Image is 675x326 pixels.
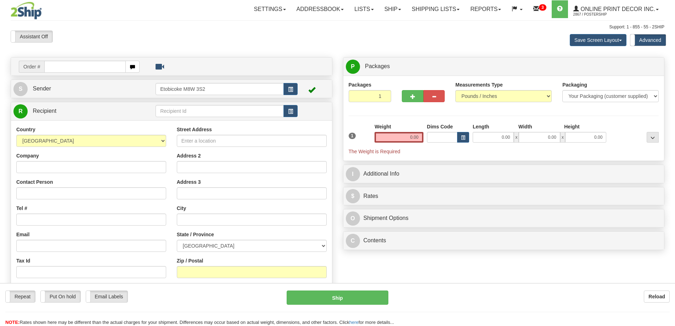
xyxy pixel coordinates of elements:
span: The Weight is Required [349,149,400,154]
span: Recipient [33,108,56,114]
label: Email [16,231,29,238]
span: Sender [33,85,51,92]
label: Advanced [630,34,666,46]
label: Measurements Type [455,81,503,88]
button: Save Screen Layout [570,34,626,46]
a: Addressbook [291,0,349,18]
label: Assistant Off [11,31,52,42]
label: State / Province [177,231,214,238]
label: Tax Id [16,257,30,264]
a: R Recipient [13,104,140,118]
div: ... [647,132,659,143]
a: S Sender [13,82,156,96]
label: Packages [349,81,372,88]
span: NOTE: [5,320,19,325]
a: Online Print Decor Inc. 2867 / PosterShip [568,0,664,18]
label: Repeat [6,291,35,302]
a: P Packages [346,59,662,74]
span: $ [346,189,360,203]
label: City [177,205,186,212]
span: O [346,211,360,226]
span: Online Print Decor Inc. [579,6,655,12]
sup: 3 [539,4,546,11]
label: Height [564,123,580,130]
a: IAdditional Info [346,167,662,181]
label: Weight [375,123,391,130]
label: Put On hold [41,291,80,302]
a: here [349,320,359,325]
button: Ship [287,291,388,305]
span: x [514,132,519,143]
span: 2867 / PosterShip [573,11,626,18]
span: I [346,167,360,181]
span: R [13,104,28,118]
span: P [346,60,360,74]
span: S [13,82,28,96]
a: Settings [249,0,291,18]
a: Reports [465,0,506,18]
a: 3 [528,0,552,18]
label: Tel # [16,205,27,212]
a: $Rates [346,189,662,204]
label: Width [518,123,532,130]
span: Packages [365,63,390,69]
a: CContents [346,233,662,248]
a: Lists [349,0,379,18]
span: 1 [349,133,356,139]
a: Ship [379,0,406,18]
span: Order # [19,61,44,73]
label: Country [16,126,35,133]
a: OShipment Options [346,211,662,226]
button: Reload [644,291,670,303]
div: Support: 1 - 855 - 55 - 2SHIP [11,24,664,30]
a: Shipping lists [406,0,465,18]
label: Length [473,123,489,130]
iframe: chat widget [659,127,674,199]
label: Company [16,152,39,159]
label: Email Labels [86,291,128,302]
b: Reload [648,294,665,299]
img: logo2867.jpg [11,2,42,20]
label: Zip / Postal [177,257,203,264]
input: Recipient Id [156,105,284,117]
input: Sender Id [156,83,284,95]
label: Address 3 [177,178,201,186]
span: x [560,132,565,143]
span: C [346,234,360,248]
label: Packaging [562,81,587,88]
label: Street Address [177,126,212,133]
label: Dims Code [427,123,453,130]
label: Address 2 [177,152,201,159]
label: Contact Person [16,178,53,186]
input: Enter a location [177,135,327,147]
